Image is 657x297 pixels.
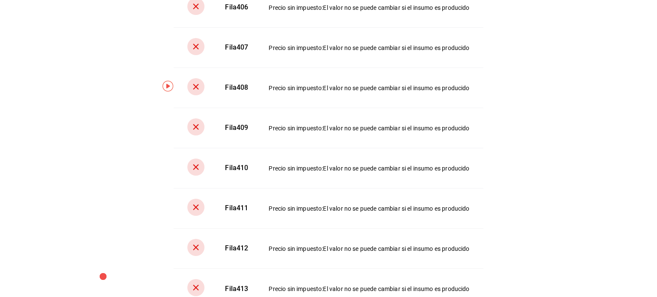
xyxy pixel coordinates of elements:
[269,3,469,12] div: Precio sin impuesto : El valor no se puede cambiar si el insumo es producido
[225,203,248,213] div: Fila 411
[225,284,248,294] div: Fila 413
[269,44,469,52] div: Precio sin impuesto : El valor no se puede cambiar si el insumo es producido
[269,204,469,213] div: Precio sin impuesto : El valor no se puede cambiar si el insumo es producido
[269,124,469,132] div: Precio sin impuesto : El valor no se puede cambiar si el insumo es producido
[225,3,248,12] div: Fila 406
[225,163,248,173] div: Fila 410
[225,83,248,93] div: Fila 408
[269,244,469,253] div: Precio sin impuesto : El valor no se puede cambiar si el insumo es producido
[225,244,248,253] div: Fila 412
[225,123,248,133] div: Fila 409
[269,84,469,92] div: Precio sin impuesto : El valor no se puede cambiar si el insumo es producido
[225,43,248,53] div: Fila 407
[269,164,469,173] div: Precio sin impuesto : El valor no se puede cambiar si el insumo es producido
[269,285,469,293] div: Precio sin impuesto : El valor no se puede cambiar si el insumo es producido
[163,81,173,91] img: Tooltip marker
